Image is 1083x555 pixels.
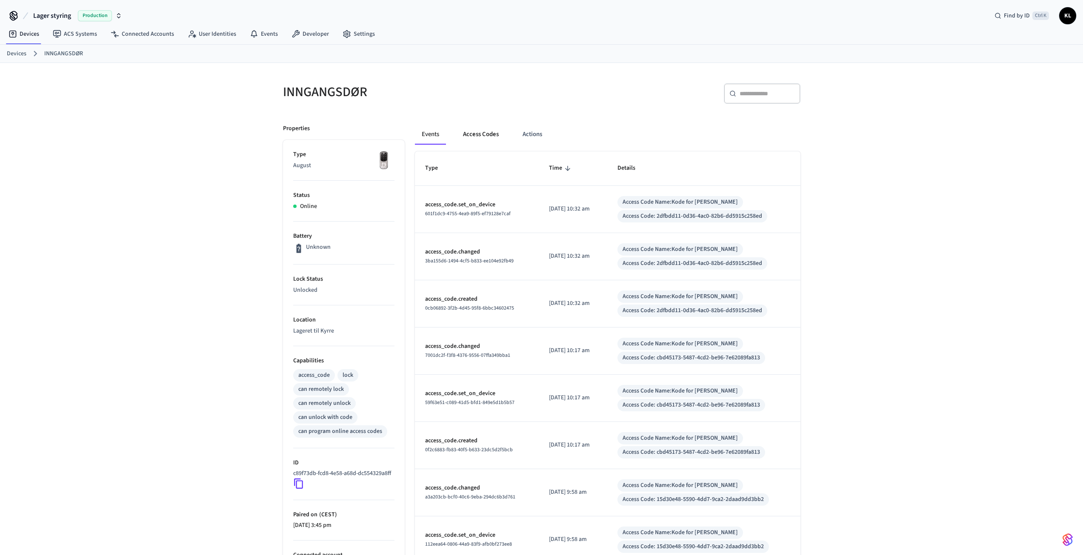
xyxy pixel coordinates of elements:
span: ( CEST ) [317,510,337,519]
p: [DATE] 9:58 am [549,535,597,544]
span: Ctrl K [1032,11,1049,20]
p: [DATE] 9:58 am [549,488,597,497]
div: Access Code: 15d30e48-5590-4dd7-9ca2-2daad9dd3bb2 [623,495,764,504]
p: Properties [283,124,310,133]
p: Status [293,191,394,200]
p: Online [300,202,317,211]
p: Location [293,316,394,324]
p: ID [293,458,394,467]
p: [DATE] 10:32 am [549,252,597,261]
div: ant example [415,124,800,145]
div: access_code [298,371,330,380]
span: Time [549,162,573,175]
p: access_code.changed [425,484,529,492]
p: Lageret til Kyrre [293,327,394,336]
span: 59f63e51-c089-41d5-bfd1-849e5d1b5b57 [425,399,514,406]
span: KL [1060,8,1075,23]
a: Devices [2,26,46,42]
button: Events [415,124,446,145]
span: 7001dc2f-f3f8-4376-9556-07ffa349bba1 [425,352,510,359]
p: [DATE] 10:17 am [549,346,597,355]
a: Devices [7,49,26,58]
a: Events [243,26,285,42]
span: 0f2c6883-fb83-40f5-b633-23dc5d2f5bcb [425,446,513,453]
span: Details [617,162,646,175]
button: KL [1059,7,1076,24]
a: Connected Accounts [104,26,181,42]
p: [DATE] 10:32 am [549,205,597,213]
div: can remotely unlock [298,399,351,408]
div: can program online access codes [298,427,382,436]
a: Developer [285,26,336,42]
div: Access Code Name: Kode for [PERSON_NAME] [623,198,738,207]
p: Capabilities [293,356,394,365]
div: Access Code Name: Kode for [PERSON_NAME] [623,339,738,348]
p: August [293,161,394,170]
a: Settings [336,26,382,42]
button: Access Codes [456,124,506,145]
div: Access Code Name: Kode for [PERSON_NAME] [623,387,738,396]
div: Find by IDCtrl K [988,8,1056,23]
p: [DATE] 10:17 am [549,441,597,450]
a: ACS Systems [46,26,104,42]
p: access_code.created [425,436,529,445]
h5: INNGANGSDØR [283,83,537,101]
p: c89f73db-fcd8-4e58-a68d-dc554329a8ff [293,469,391,478]
p: [DATE] 10:17 am [549,393,597,402]
p: Battery [293,232,394,241]
div: Access Code Name: Kode for [PERSON_NAME] [623,245,738,254]
span: Find by ID [1004,11,1030,20]
a: User Identities [181,26,243,42]
div: Access Code: cbd45173-5487-4cd2-be96-7e62089fa813 [623,448,760,457]
p: Lock Status [293,275,394,284]
div: Access Code: 2dfbdd11-0d36-4ac0-82b6-dd5915c258ed [623,259,762,268]
span: a3a203cb-bcf0-40c6-9eba-294dc6b3d761 [425,493,515,501]
button: Actions [516,124,549,145]
span: Lager styring [33,11,71,21]
div: Access Code: cbd45173-5487-4cd2-be96-7e62089fa813 [623,401,760,410]
p: Paired on [293,510,394,519]
p: Unlocked [293,286,394,295]
div: lock [343,371,353,380]
div: can unlock with code [298,413,352,422]
p: [DATE] 10:32 am [549,299,597,308]
span: 3ba155d6-1494-4cf5-b833-ee104e92fb49 [425,257,514,265]
p: access_code.changed [425,248,529,256]
div: Access Code: 15d30e48-5590-4dd7-9ca2-2daad9dd3bb2 [623,542,764,551]
a: INNGANGSDØR [44,49,83,58]
span: 112eea64-0806-44a9-83f9-afb0bf273ee8 [425,541,512,548]
p: Type [293,150,394,159]
p: [DATE] 3:45 pm [293,521,394,530]
span: 601f1dc9-4755-4ea9-89f5-ef79128e7caf [425,210,511,217]
p: access_code.created [425,295,529,304]
div: Access Code Name: Kode for [PERSON_NAME] [623,434,738,443]
div: Access Code: 2dfbdd11-0d36-4ac0-82b6-dd5915c258ed [623,212,762,221]
div: can remotely lock [298,385,344,394]
img: Yale Assure Touchscreen Wifi Smart Lock, Satin Nickel, Front [373,150,394,171]
p: access_code.set_on_device [425,200,529,209]
p: Unknown [306,243,331,252]
p: access_code.set_on_device [425,389,529,398]
div: Access Code Name: Kode for [PERSON_NAME] [623,292,738,301]
div: Access Code: 2dfbdd11-0d36-4ac0-82b6-dd5915c258ed [623,306,762,315]
div: Access Code Name: Kode for [PERSON_NAME] [623,481,738,490]
div: Access Code: cbd45173-5487-4cd2-be96-7e62089fa813 [623,353,760,362]
span: Type [425,162,449,175]
p: access_code.set_on_device [425,531,529,540]
p: access_code.changed [425,342,529,351]
img: SeamLogoGradient.69752ec5.svg [1063,533,1073,546]
span: 0cb06892-3f2b-4d45-95f8-6bbc34602475 [425,305,514,312]
span: Production [78,10,112,21]
div: Access Code Name: Kode for [PERSON_NAME] [623,528,738,537]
